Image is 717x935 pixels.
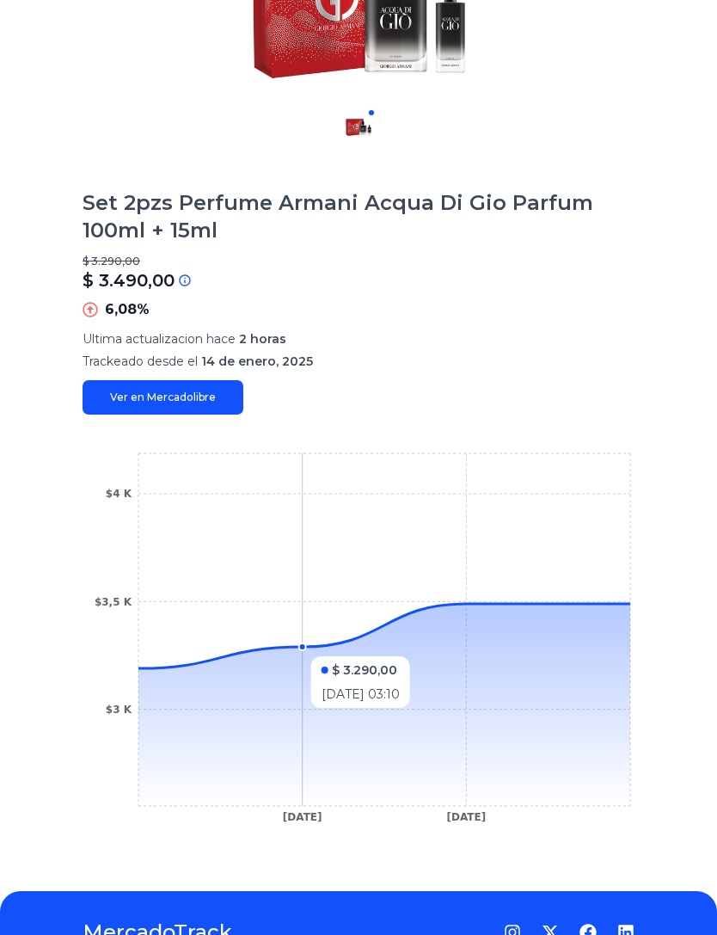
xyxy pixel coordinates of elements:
[83,380,243,415] a: Ver en Mercadolibre
[283,811,322,823] tspan: [DATE]
[83,331,236,347] span: Ultima actualizacion hace
[83,189,634,244] h1: Set 2pzs Perfume Armani Acqua Di Gio Parfum 100ml + 15ml
[239,331,286,347] span: 2 horas
[201,354,313,369] span: 14 de enero, 2025
[106,704,132,716] tspan: $3 K
[83,354,198,369] span: Trackeado desde el
[446,811,486,823] tspan: [DATE]
[95,596,132,608] tspan: $3,5 K
[345,114,372,141] img: Set 2pzs Perfume Armani Acqua Di Gio Parfum 100ml + 15ml
[83,255,634,268] p: $ 3.290,00
[106,488,132,500] tspan: $4 K
[83,268,175,292] p: $ 3.490,00
[105,299,150,320] p: 6,08%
